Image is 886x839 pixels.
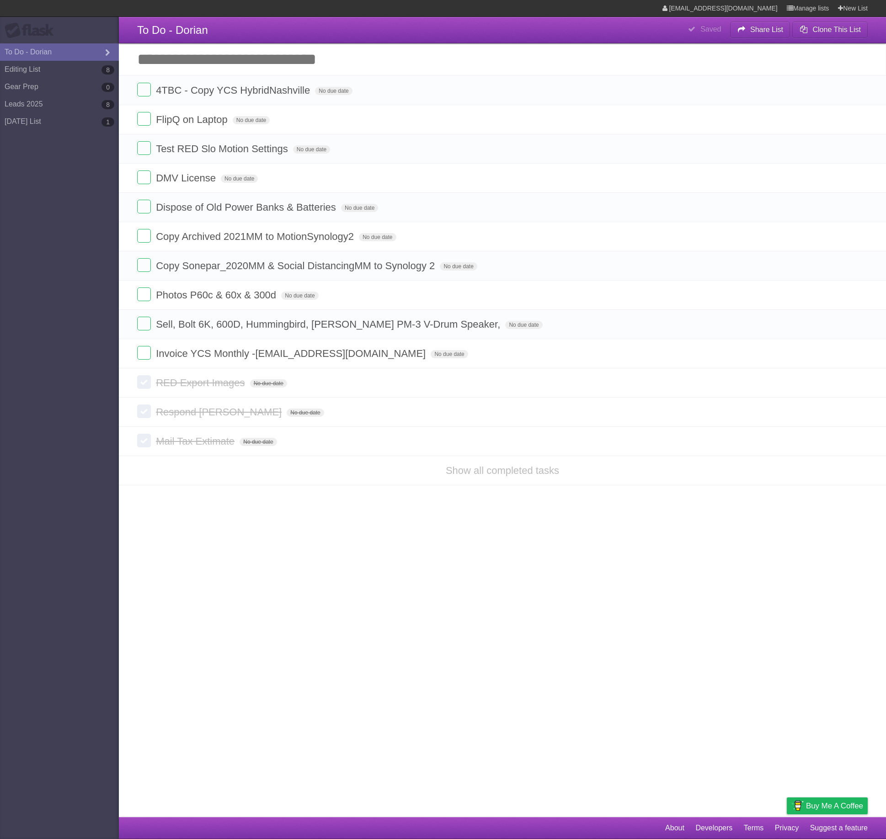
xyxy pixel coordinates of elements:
span: No due date [281,292,318,300]
img: Buy me a coffee [791,798,804,813]
span: Copy Archived 2021MM to MotionSynology2 [156,231,356,242]
label: Done [137,112,151,126]
span: No due date [233,116,270,124]
span: Respond [PERSON_NAME] [156,406,284,418]
b: Saved [700,25,721,33]
span: DMV License [156,172,218,184]
label: Done [137,317,151,330]
label: Done [137,141,151,155]
span: No due date [505,321,542,329]
a: Show all completed tasks [446,465,559,476]
span: Dispose of Old Power Banks & Batteries [156,202,338,213]
span: Mail Tax Extimate [156,435,237,447]
a: Buy me a coffee [787,797,868,814]
label: Done [137,200,151,213]
b: 1 [101,117,114,127]
label: Done [137,287,151,301]
div: Flask [5,22,59,39]
button: Clone This List [792,21,868,38]
label: Done [137,404,151,418]
span: No due date [440,262,477,271]
span: Copy Sonepar_2020MM & Social DistancingMM to Synology 2 [156,260,437,271]
span: No due date [250,379,287,388]
b: 0 [101,83,114,92]
label: Done [137,434,151,447]
span: No due date [341,204,378,212]
label: Done [137,83,151,96]
span: Sell, Bolt 6K, 600D, Hummingbird, [PERSON_NAME] PM-3 V-Drum Speaker, [156,319,502,330]
a: Developers [695,819,732,837]
span: No due date [221,175,258,183]
b: 8 [101,100,114,109]
span: To Do - Dorian [137,24,208,36]
b: Clone This List [812,26,861,33]
span: Invoice YCS Monthly - [EMAIL_ADDRESS][DOMAIN_NAME] [156,348,428,359]
span: No due date [431,350,468,358]
label: Done [137,229,151,243]
label: Done [137,258,151,272]
label: Done [137,170,151,184]
span: RED Export Images [156,377,247,388]
span: Buy me a coffee [806,798,863,814]
span: No due date [315,87,352,95]
span: No due date [359,233,396,241]
span: No due date [240,438,277,446]
button: Share List [730,21,790,38]
span: Test RED Slo Motion Settings [156,143,290,154]
a: About [665,819,684,837]
span: 4TBC - Copy YCS HybridNashville [156,85,312,96]
a: Suggest a feature [810,819,868,837]
a: Terms [744,819,764,837]
span: No due date [287,409,324,417]
span: FlipQ on Laptop [156,114,230,125]
span: No due date [293,145,330,154]
a: Privacy [775,819,799,837]
label: Done [137,375,151,389]
label: Done [137,346,151,360]
span: Photos P60c & 60x & 300d [156,289,278,301]
b: Share List [750,26,783,33]
b: 8 [101,65,114,74]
